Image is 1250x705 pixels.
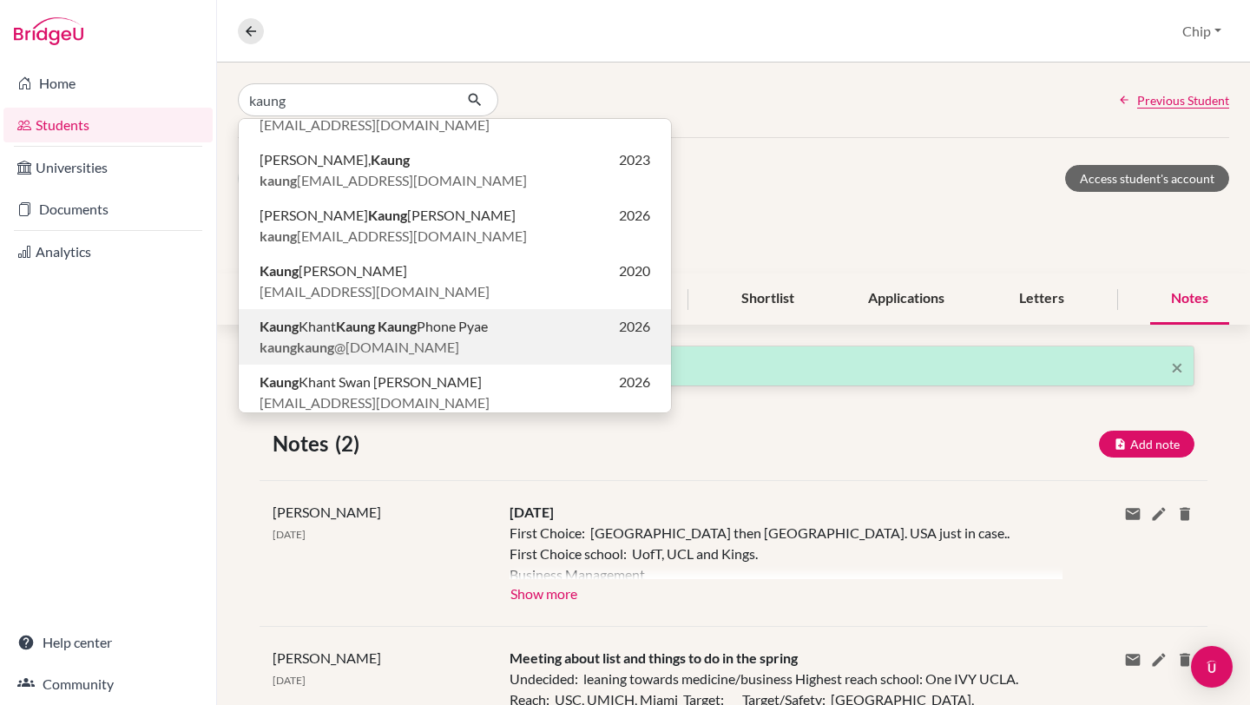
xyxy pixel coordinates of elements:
[619,205,650,226] span: 2026
[1065,165,1229,192] a: Access student's account
[260,392,490,413] span: [EMAIL_ADDRESS][DOMAIN_NAME]
[260,115,490,135] span: [EMAIL_ADDRESS][DOMAIN_NAME]
[336,318,375,334] b: Kaung
[510,649,798,666] span: Meeting about list and things to do in the spring
[619,316,650,337] span: 2026
[1099,431,1194,458] button: Add note
[260,262,299,279] b: Kaung
[3,192,213,227] a: Documents
[335,428,366,459] span: (2)
[260,339,297,355] b: kaung
[720,273,815,325] div: Shortlist
[260,172,297,188] b: kaung
[847,273,965,325] div: Applications
[1118,91,1229,109] a: Previous Student
[1137,91,1229,109] span: Previous Student
[510,523,1036,579] div: First Choice: [GEOGRAPHIC_DATA] then [GEOGRAPHIC_DATA]. USA just in case.. First Choice school: U...
[239,309,671,365] button: KaungKhantKaung KaungPhone Pyae2026kaungkaung@[DOMAIN_NAME]
[273,649,381,666] span: [PERSON_NAME]
[619,260,650,281] span: 2020
[368,207,407,223] b: Kaung
[3,625,213,660] a: Help center
[260,226,527,247] span: [EMAIL_ADDRESS][DOMAIN_NAME]
[260,337,459,358] span: @[DOMAIN_NAME]
[260,170,527,191] span: [EMAIL_ADDRESS][DOMAIN_NAME]
[371,151,410,168] b: Kaung
[510,504,554,520] span: [DATE]
[260,149,410,170] span: [PERSON_NAME],
[510,579,578,605] button: Show more
[291,357,1176,375] p: Note created successfully
[260,373,299,390] b: Kaung
[260,316,488,337] span: Khant Phone Pyae
[3,66,213,101] a: Home
[239,365,671,420] button: KaungKhant Swan [PERSON_NAME]2026[EMAIL_ADDRESS][DOMAIN_NAME]
[3,234,213,269] a: Analytics
[619,372,650,392] span: 2026
[1150,273,1229,325] div: Notes
[260,318,299,334] b: Kaung
[239,198,671,254] button: [PERSON_NAME]Kaung[PERSON_NAME]2026kaung[EMAIL_ADDRESS][DOMAIN_NAME]
[3,108,213,142] a: Students
[273,528,306,541] span: [DATE]
[239,142,671,198] button: [PERSON_NAME],Kaung2023kaung[EMAIL_ADDRESS][DOMAIN_NAME]
[998,273,1085,325] div: Letters
[3,150,213,185] a: Universities
[619,149,650,170] span: 2023
[260,205,516,226] span: [PERSON_NAME] [PERSON_NAME]
[3,667,213,702] a: Community
[378,318,417,334] b: Kaung
[1191,646,1233,688] div: Open Intercom Messenger
[273,674,306,687] span: [DATE]
[1174,15,1229,48] button: Chip
[1171,357,1183,378] button: Close
[273,428,335,459] span: Notes
[260,281,490,302] span: [EMAIL_ADDRESS][DOMAIN_NAME]
[239,254,671,309] button: Kaung[PERSON_NAME]2020[EMAIL_ADDRESS][DOMAIN_NAME]
[297,339,334,355] b: kaung
[273,504,381,520] span: [PERSON_NAME]
[260,227,297,244] b: kaung
[1171,354,1183,379] span: ×
[260,372,482,392] span: Khant Swan [PERSON_NAME]
[238,83,453,116] input: Find student by name...
[260,260,407,281] span: [PERSON_NAME]
[14,17,83,45] img: Bridge-U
